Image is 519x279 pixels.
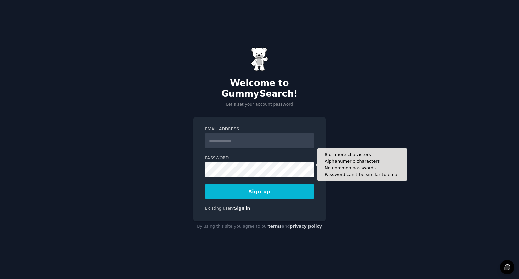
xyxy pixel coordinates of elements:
h2: Welcome to GummySearch! [193,78,326,99]
label: Email Address [205,126,314,132]
div: By using this site you agree to our and [193,221,326,232]
img: Gummy Bear [251,47,268,71]
a: Sign in [234,206,250,211]
span: Existing user? [205,206,234,211]
label: Password [205,155,314,161]
a: terms [268,224,282,229]
a: privacy policy [290,224,322,229]
button: Sign up [205,184,314,199]
p: Let's set your account password [193,102,326,108]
